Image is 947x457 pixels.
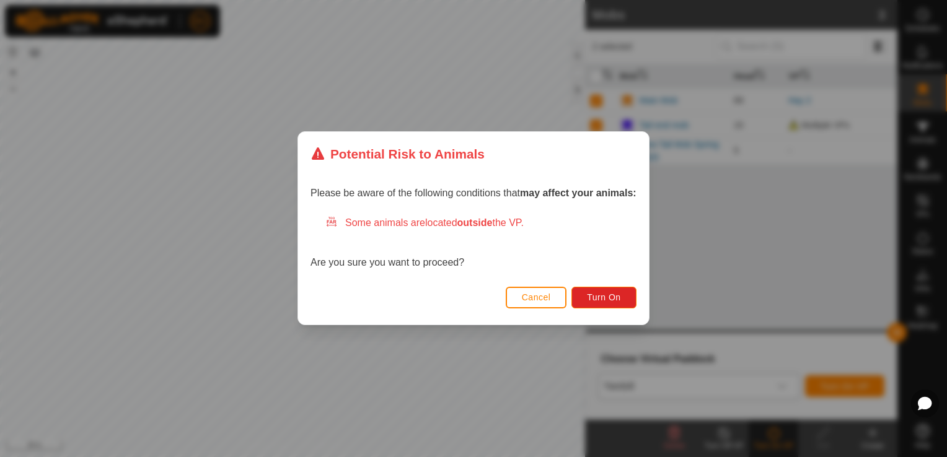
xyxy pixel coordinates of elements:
[520,188,636,199] strong: may affect your animals:
[425,218,524,228] span: located the VP.
[311,144,485,163] div: Potential Risk to Animals
[572,287,636,308] button: Turn On
[325,216,636,231] div: Some animals are
[588,293,621,303] span: Turn On
[457,218,493,228] strong: outside
[311,216,636,271] div: Are you sure you want to proceed?
[506,287,567,308] button: Cancel
[522,293,551,303] span: Cancel
[311,188,636,199] span: Please be aware of the following conditions that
